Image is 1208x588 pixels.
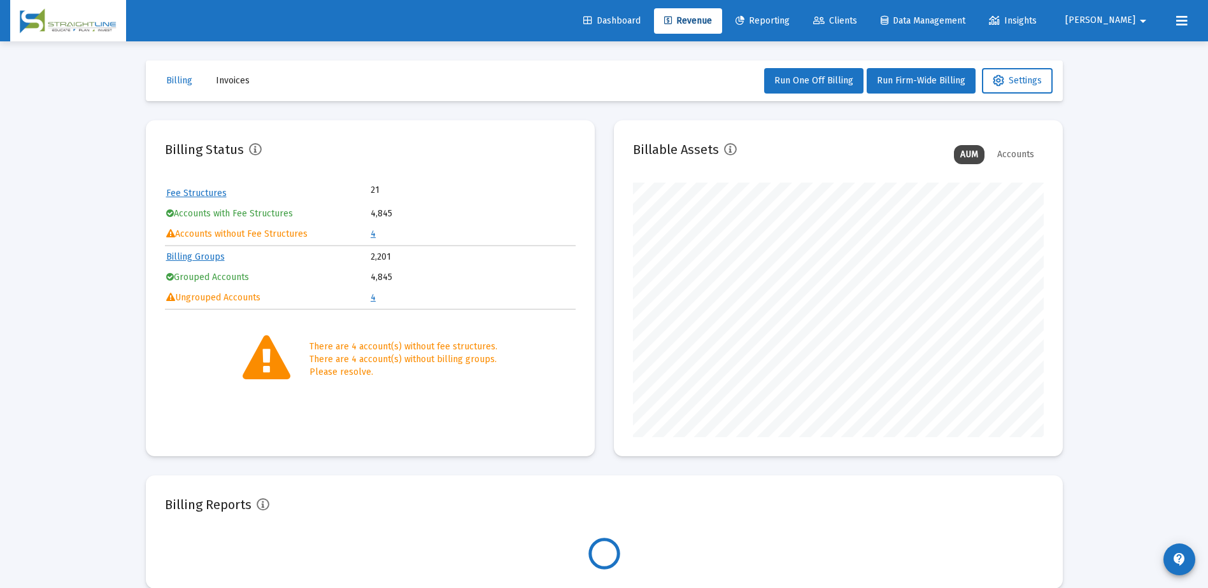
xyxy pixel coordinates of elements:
span: Reporting [735,15,790,26]
a: Clients [803,8,867,34]
a: Dashboard [573,8,651,34]
a: Data Management [870,8,976,34]
div: Accounts [991,145,1041,164]
span: Data Management [881,15,965,26]
a: 4 [371,292,376,303]
h2: Billing Reports [165,494,252,515]
td: 2,201 [371,248,574,267]
td: 4,845 [371,204,574,223]
h2: Billable Assets [633,139,719,160]
a: Reporting [725,8,800,34]
div: AUM [954,145,984,164]
button: Run One Off Billing [764,68,863,94]
span: Billing [166,75,192,86]
div: Please resolve. [309,366,497,379]
a: Revenue [654,8,722,34]
div: There are 4 account(s) without billing groups. [309,353,497,366]
mat-icon: contact_support [1172,552,1187,567]
h2: Billing Status [165,139,244,160]
button: Run Firm-Wide Billing [867,68,976,94]
td: Accounts with Fee Structures [166,204,370,223]
span: [PERSON_NAME] [1065,15,1135,26]
span: Revenue [664,15,712,26]
td: 4,845 [371,268,574,287]
mat-icon: arrow_drop_down [1135,8,1151,34]
img: Dashboard [20,8,117,34]
div: There are 4 account(s) without fee structures. [309,340,497,353]
span: Dashboard [583,15,641,26]
button: Settings [982,68,1053,94]
span: Run Firm-Wide Billing [877,75,965,86]
a: 4 [371,228,376,239]
button: Invoices [206,68,260,94]
td: Ungrouped Accounts [166,288,370,307]
span: Clients [813,15,857,26]
a: Insights [979,8,1047,34]
td: 21 [371,184,473,197]
button: Billing [156,68,203,94]
a: Fee Structures [166,188,227,199]
span: Insights [989,15,1037,26]
a: Billing Groups [166,251,225,262]
button: [PERSON_NAME] [1050,8,1166,33]
span: Run One Off Billing [774,75,853,86]
span: Settings [993,75,1042,86]
span: Invoices [216,75,250,86]
td: Grouped Accounts [166,268,370,287]
td: Accounts without Fee Structures [166,225,370,244]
